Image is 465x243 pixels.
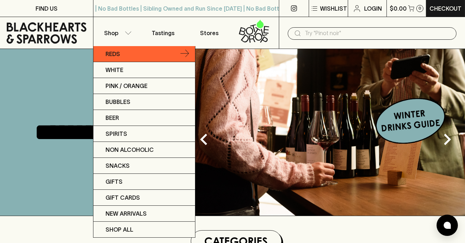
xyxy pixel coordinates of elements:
p: Pink / Orange [106,82,147,90]
a: New Arrivals [93,206,195,222]
p: White [106,66,123,74]
img: bubble-icon [444,222,451,229]
p: New Arrivals [106,209,147,218]
a: SHOP ALL [93,222,195,237]
a: Gifts [93,174,195,190]
a: Spirits [93,126,195,142]
p: Bubbles [106,98,130,106]
p: Reds [106,50,120,58]
p: Beer [106,114,119,122]
p: Non Alcoholic [106,145,154,154]
p: Gifts [106,177,123,186]
a: Snacks [93,158,195,174]
a: Non Alcoholic [93,142,195,158]
p: Snacks [106,161,130,170]
a: Reds [93,46,195,62]
a: White [93,62,195,78]
p: Spirits [106,129,127,138]
a: Gift Cards [93,190,195,206]
p: SHOP ALL [106,225,133,234]
a: Beer [93,110,195,126]
a: Bubbles [93,94,195,110]
a: Pink / Orange [93,78,195,94]
p: Gift Cards [106,193,140,202]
